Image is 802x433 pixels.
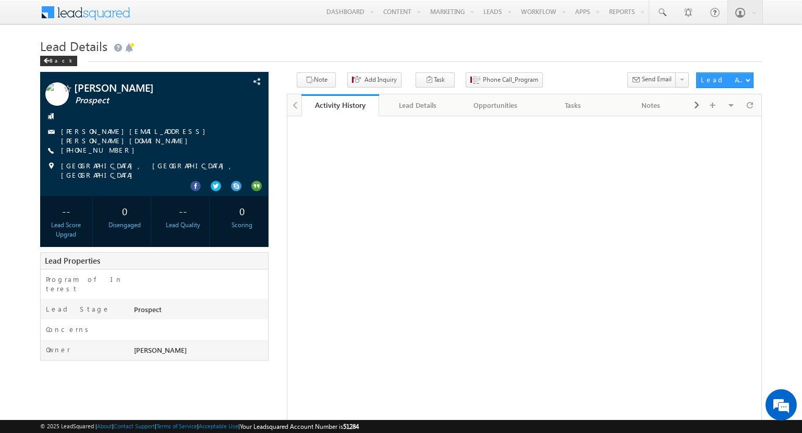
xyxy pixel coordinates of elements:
[379,94,457,116] a: Lead Details
[74,82,216,93] span: [PERSON_NAME]
[40,56,77,66] div: Back
[40,38,107,54] span: Lead Details
[46,275,123,293] label: Program of Interest
[465,99,525,112] div: Opportunities
[45,82,69,109] img: Profile photo
[40,55,82,64] a: Back
[101,220,148,230] div: Disengaged
[199,423,238,429] a: Acceptable Use
[156,423,197,429] a: Terms of Service
[301,94,379,116] a: Activity History
[416,72,455,88] button: Task
[61,145,140,156] span: [PHONE_NUMBER]
[160,201,206,220] div: --
[218,220,265,230] div: Scoring
[61,127,211,145] a: [PERSON_NAME][EMAIL_ADDRESS][PERSON_NAME][DOMAIN_NAME]
[101,201,148,220] div: 0
[309,100,371,110] div: Activity History
[701,75,745,84] div: Lead Actions
[364,75,397,84] span: Add Inquiry
[218,201,265,220] div: 0
[387,99,447,112] div: Lead Details
[347,72,402,88] button: Add Inquiry
[696,72,754,88] button: Lead Actions
[642,75,672,84] span: Send Email
[46,325,92,334] label: Concerns
[46,304,110,314] label: Lead Stage
[43,220,90,239] div: Lead Score Upgrad
[621,99,681,112] div: Notes
[240,423,359,430] span: Your Leadsquared Account Number is
[343,423,359,430] span: 51284
[160,220,206,230] div: Lead Quality
[627,72,676,88] button: Send Email
[134,345,187,354] span: [PERSON_NAME]
[534,94,612,116] a: Tasks
[543,99,603,112] div: Tasks
[97,423,112,429] a: About
[75,95,217,106] span: Prospect
[40,422,359,431] span: © 2025 LeadSquared | | | | |
[43,201,90,220] div: --
[61,161,246,180] span: [GEOGRAPHIC_DATA], [GEOGRAPHIC_DATA], [GEOGRAPHIC_DATA]
[466,72,543,88] button: Phone Call_Program
[46,345,70,354] label: Owner
[131,304,268,319] div: Prospect
[297,72,336,88] button: Note
[457,94,534,116] a: Opportunities
[483,75,538,84] span: Phone Call_Program
[45,255,100,266] span: Lead Properties
[114,423,155,429] a: Contact Support
[612,94,690,116] a: Notes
